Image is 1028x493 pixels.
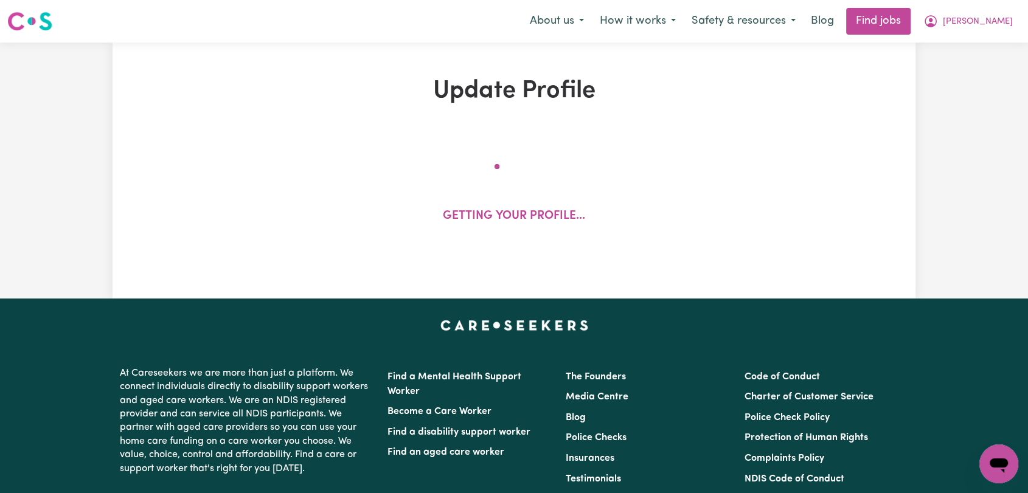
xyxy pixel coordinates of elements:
a: Careseekers logo [7,7,52,35]
a: Protection of Human Rights [745,433,868,443]
a: The Founders [566,372,626,382]
a: Complaints Policy [745,453,824,463]
a: Blog [566,413,586,422]
button: My Account [915,9,1021,34]
a: Become a Care Worker [387,407,491,416]
a: Police Check Policy [745,413,830,422]
a: Code of Conduct [745,372,820,382]
a: NDIS Code of Conduct [745,474,844,484]
a: Find an aged care worker [387,447,504,457]
a: Blog [804,8,841,35]
a: Police Checks [566,433,627,443]
img: Careseekers logo [7,10,52,32]
a: Careseekers home page [440,320,588,330]
h1: Update Profile [254,77,774,106]
a: Media Centre [566,392,628,402]
button: How it works [592,9,684,34]
iframe: Button to launch messaging window [979,444,1018,483]
a: Testimonials [566,474,621,484]
p: At Careseekers we are more than just a platform. We connect individuals directly to disability su... [120,362,373,480]
a: Find a Mental Health Support Worker [387,372,521,396]
a: Find a disability support worker [387,427,530,437]
a: Find jobs [846,8,911,35]
a: Charter of Customer Service [745,392,873,402]
button: About us [522,9,592,34]
span: [PERSON_NAME] [943,15,1013,29]
a: Insurances [566,453,614,463]
button: Safety & resources [684,9,804,34]
p: Getting your profile... [443,208,585,226]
